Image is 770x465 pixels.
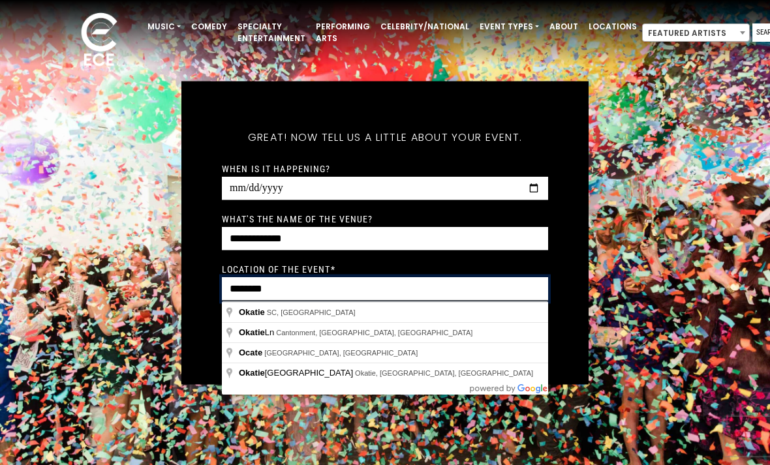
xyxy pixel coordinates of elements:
[232,16,311,50] a: Specialty Entertainment
[276,329,472,337] span: Cantonment, [GEOGRAPHIC_DATA], [GEOGRAPHIC_DATA]
[222,263,335,275] label: Location of the event
[239,307,265,317] span: Okatie
[583,16,642,38] a: Locations
[239,327,265,337] span: Okatie
[239,327,276,337] span: Ln
[544,16,583,38] a: About
[67,9,132,72] img: ece_new_logo_whitev2-1.png
[311,16,375,50] a: Performing Arts
[239,348,262,357] span: Ocate
[375,16,474,38] a: Celebrity/National
[474,16,544,38] a: Event Types
[186,16,232,38] a: Comedy
[355,369,533,377] span: Okatie, [GEOGRAPHIC_DATA], [GEOGRAPHIC_DATA]
[239,368,265,378] span: Okatie
[642,23,750,42] span: Featured Artists
[222,213,373,224] label: What's the name of the venue?
[142,16,186,38] a: Music
[643,24,749,42] span: Featured Artists
[267,308,356,316] span: SC, [GEOGRAPHIC_DATA]
[264,349,418,357] span: [GEOGRAPHIC_DATA], [GEOGRAPHIC_DATA]
[222,113,548,160] h5: Great! Now tell us a little about your event.
[222,162,331,174] label: When is it happening?
[239,368,355,378] span: [GEOGRAPHIC_DATA]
